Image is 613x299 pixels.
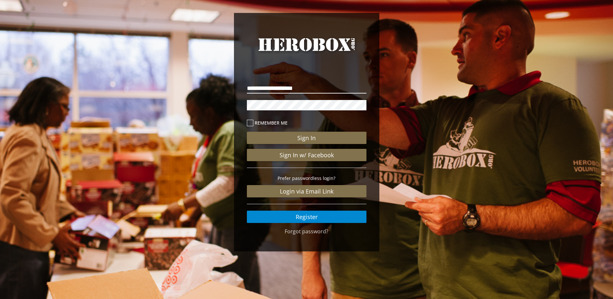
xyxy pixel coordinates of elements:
a: HeroBox [247,36,366,65]
a: Register [247,211,366,223]
a: Forgot password? [285,228,328,235]
label: Remember me [247,119,366,127]
p: Prefer passwordless login? [247,174,366,182]
button: Sign In [247,132,366,144]
a: Login via Email Link [247,185,366,197]
a: Sign In w/ Facebook [247,149,366,161]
